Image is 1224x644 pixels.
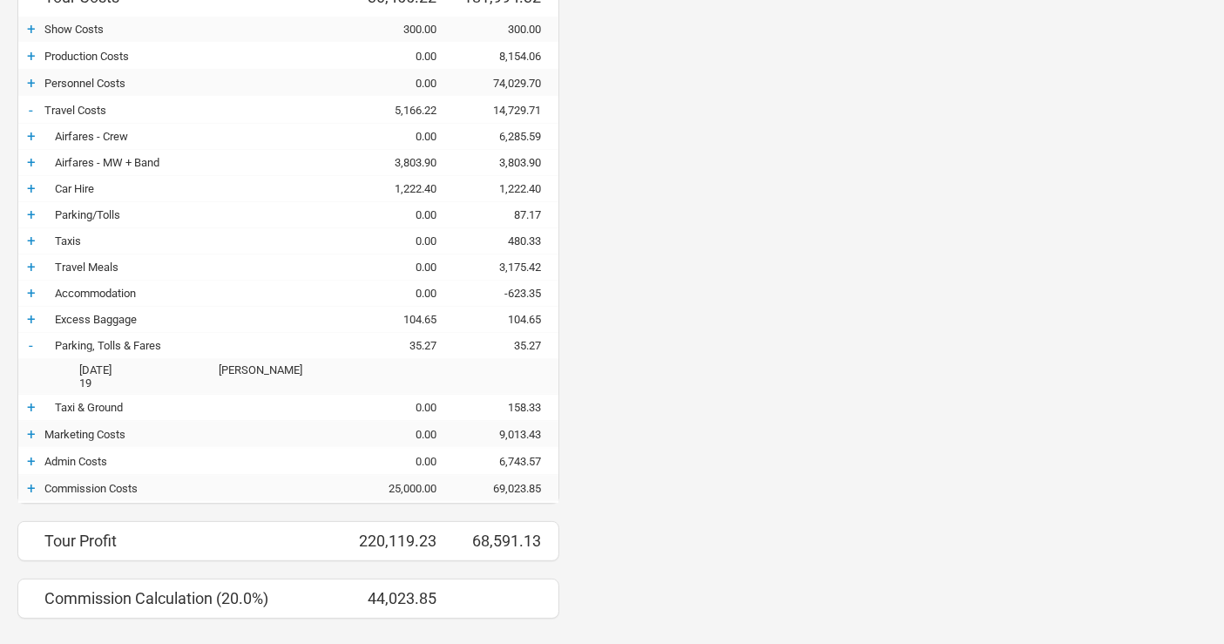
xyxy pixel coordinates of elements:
div: - [18,336,44,354]
div: Accommodation [44,287,349,300]
div: 5,166.22 [349,104,454,117]
div: 3,175.42 [454,261,558,274]
div: 300.00 [454,23,558,36]
div: + [18,180,44,197]
div: 0.00 [349,130,454,143]
div: 1,222.40 [454,182,558,195]
div: 3,803.90 [454,156,558,169]
div: 0.00 [349,77,454,90]
div: Tour Profit [44,532,349,550]
div: Airfares - Crew [44,130,349,143]
div: 0.00 [349,50,454,63]
div: + [18,258,44,275]
div: 44,023.85 [349,589,454,607]
div: 480.33 [454,234,558,247]
div: 0.00 [349,401,454,414]
div: Marketing Costs [44,428,349,441]
div: 3,803.90 [349,156,454,169]
div: 0.00 [349,234,454,247]
div: 0.00 [349,208,454,221]
div: Taxi & Ground [44,401,349,414]
div: Show Costs [44,23,349,36]
div: Car Hire [44,182,349,195]
div: 0.00 [349,428,454,441]
div: 6,285.59 [454,130,558,143]
div: + [18,20,44,37]
div: 14,729.71 [454,104,558,117]
div: + [18,284,44,302]
span: [DATE] 19 [79,363,112,390]
div: Production Costs [44,50,349,63]
div: Parking/Tolls [44,208,349,221]
div: 6,743.57 [454,455,558,468]
div: + [18,479,44,497]
div: Personnel Costs [44,77,349,90]
div: Admin Costs [44,455,349,468]
div: Commission Calculation (20.0%) [44,589,349,607]
div: + [18,452,44,470]
div: 69,023.85 [454,482,558,495]
div: 220,119.23 [349,532,454,550]
div: 25,000.00 [349,482,454,495]
div: 35.27 [454,339,558,352]
div: 1,222.40 [349,182,454,195]
div: + [18,425,44,443]
div: 8,154.06 [454,50,558,63]
div: 68,591.13 [454,532,558,550]
div: + [18,398,44,416]
div: Travel Costs [44,104,349,117]
div: 0.00 [349,287,454,300]
div: Excess Baggage [44,313,349,326]
div: Travel Meals [44,261,349,274]
div: 87.17 [454,208,558,221]
div: 158.33 [454,401,558,414]
div: + [18,127,44,145]
div: Angus Agars [219,363,349,376]
div: 0.00 [349,455,454,468]
div: + [18,310,44,328]
div: 104.65 [349,313,454,326]
div: + [18,232,44,249]
div: + [18,206,44,223]
div: 300.00 [349,23,454,36]
div: + [18,47,44,64]
div: 9,013.43 [454,428,558,441]
div: 0.00 [349,261,454,274]
div: Airfares - MW + Band [44,156,349,169]
div: Commission Costs [44,482,349,495]
div: Taxis [44,234,349,247]
div: Parking, Tolls & Fares [44,339,349,352]
div: 35.27 [349,339,454,352]
div: -623.35 [454,287,558,300]
div: 74,029.70 [454,77,558,90]
div: 104.65 [454,313,558,326]
div: - [18,101,44,119]
div: + [18,74,44,92]
div: + [18,153,44,171]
